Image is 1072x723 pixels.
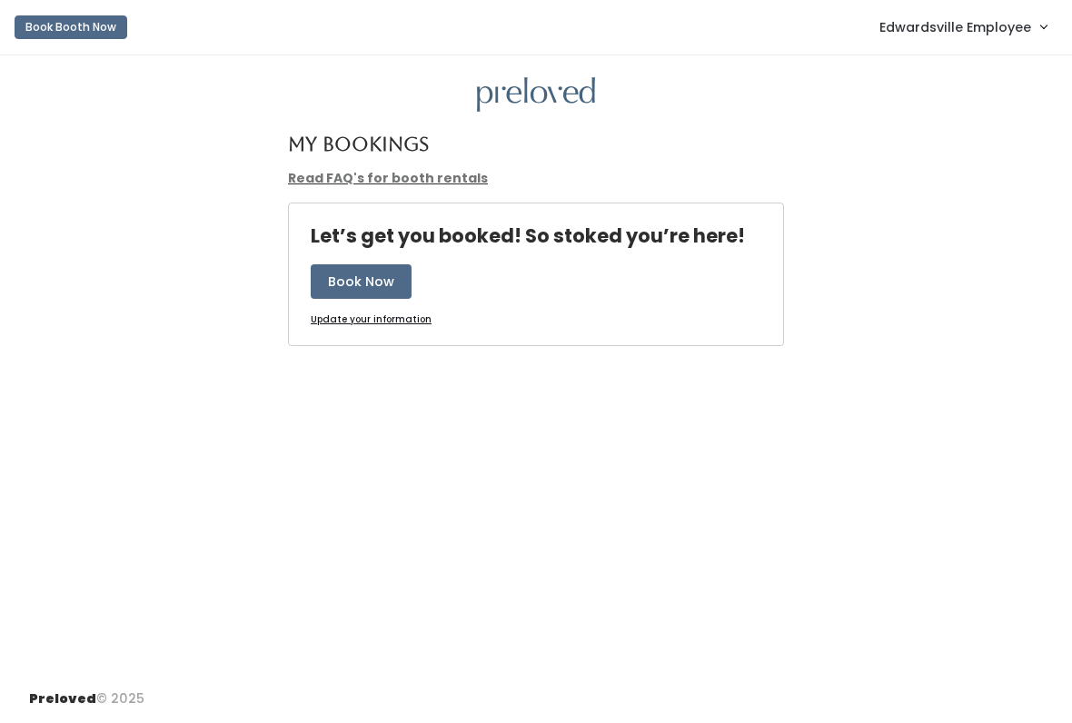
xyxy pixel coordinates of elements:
[477,77,595,113] img: preloved logo
[311,225,745,246] h4: Let’s get you booked! So stoked you’re here!
[861,7,1065,46] a: Edwardsville Employee
[288,169,488,187] a: Read FAQ's for booth rentals
[311,312,432,326] u: Update your information
[879,17,1031,37] span: Edwardsville Employee
[15,7,127,47] a: Book Booth Now
[29,689,96,708] span: Preloved
[288,134,429,154] h4: My Bookings
[311,313,432,327] a: Update your information
[29,675,144,708] div: © 2025
[311,264,412,299] button: Book Now
[15,15,127,39] button: Book Booth Now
